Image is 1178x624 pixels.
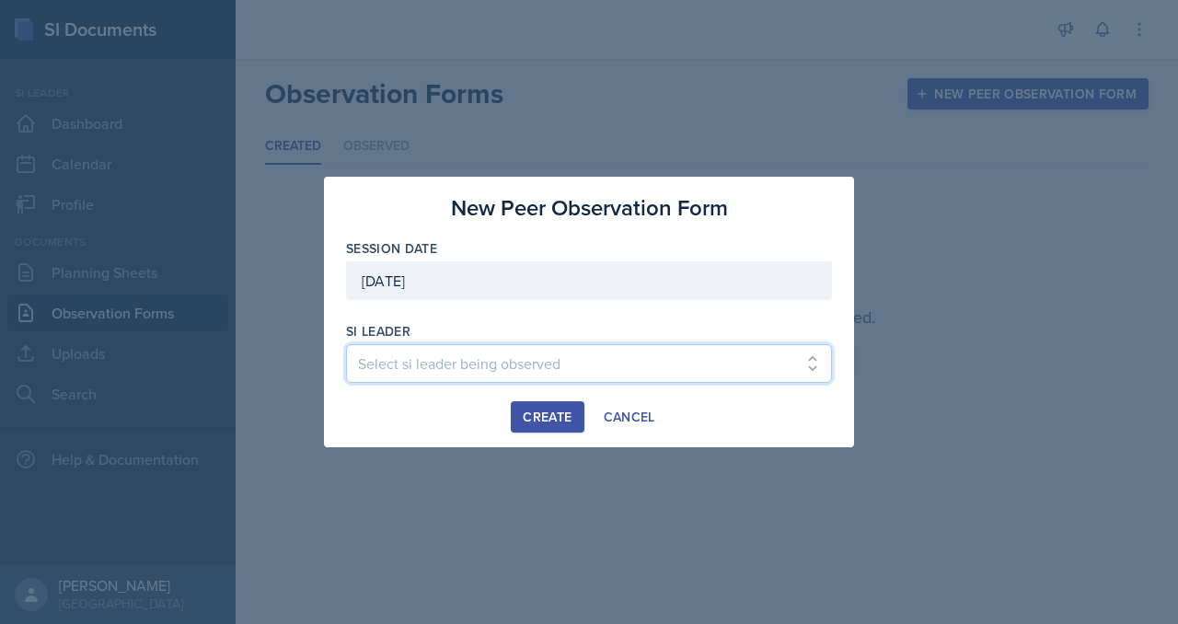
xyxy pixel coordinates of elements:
[511,401,583,433] button: Create
[523,410,572,424] div: Create
[604,410,655,424] div: Cancel
[346,322,410,341] label: si leader
[451,191,728,225] h3: New Peer Observation Form
[346,239,437,258] label: Session Date
[592,401,667,433] button: Cancel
